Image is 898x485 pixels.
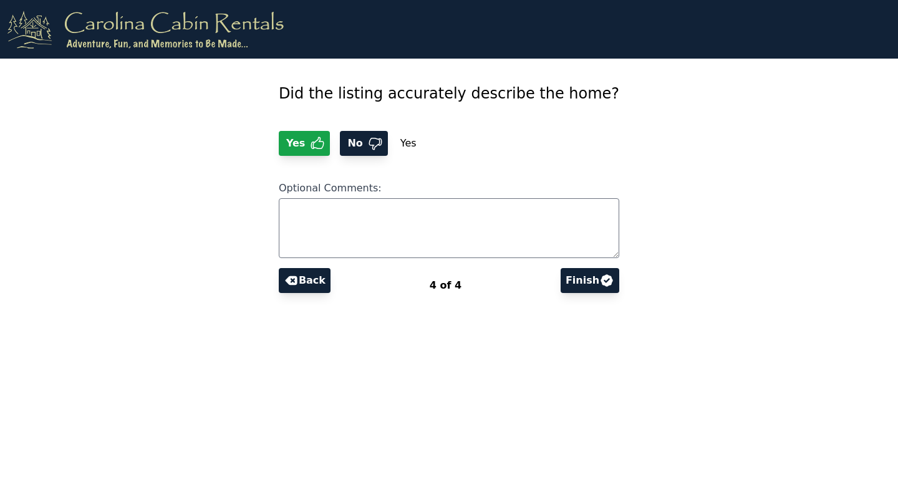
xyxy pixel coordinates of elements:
textarea: Optional Comments: [279,198,619,258]
img: logo.png [7,10,284,49]
button: No [340,131,387,156]
span: Yes [388,125,429,161]
button: Back [279,268,331,293]
button: Finish [561,268,619,293]
span: Did the listing accurately describe the home? [279,85,619,102]
span: 4 of 4 [430,279,461,291]
span: No [345,136,367,151]
button: Yes [279,131,331,156]
span: Yes [284,136,311,151]
span: Optional Comments: [279,182,382,194]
